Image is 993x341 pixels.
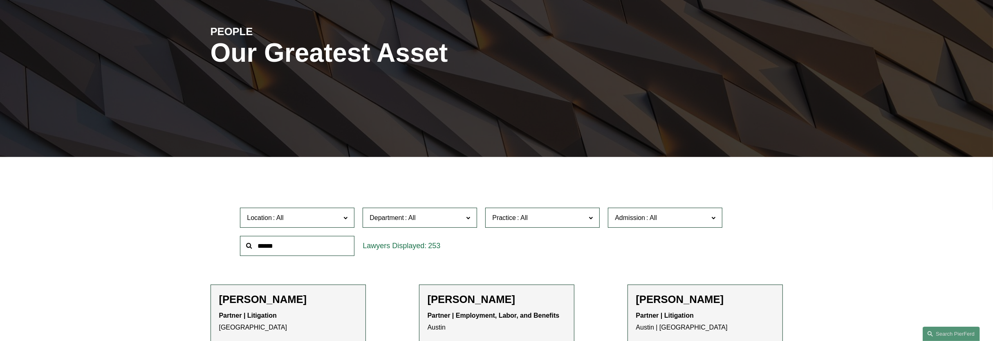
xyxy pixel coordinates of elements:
h2: [PERSON_NAME] [428,293,566,306]
h1: Our Greatest Asset [211,38,592,68]
p: Austin [428,310,566,334]
h2: [PERSON_NAME] [219,293,357,306]
strong: Partner | Litigation [636,312,694,319]
h2: [PERSON_NAME] [636,293,774,306]
p: [GEOGRAPHIC_DATA] [219,310,357,334]
span: Location [247,214,272,221]
span: Practice [492,214,516,221]
h4: PEOPLE [211,25,354,38]
span: 253 [428,242,440,250]
span: Department [370,214,404,221]
strong: Partner | Employment, Labor, and Benefits [428,312,560,319]
p: Austin | [GEOGRAPHIC_DATA] [636,310,774,334]
strong: Partner | Litigation [219,312,277,319]
span: Admission [615,214,645,221]
a: Search this site [923,327,980,341]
